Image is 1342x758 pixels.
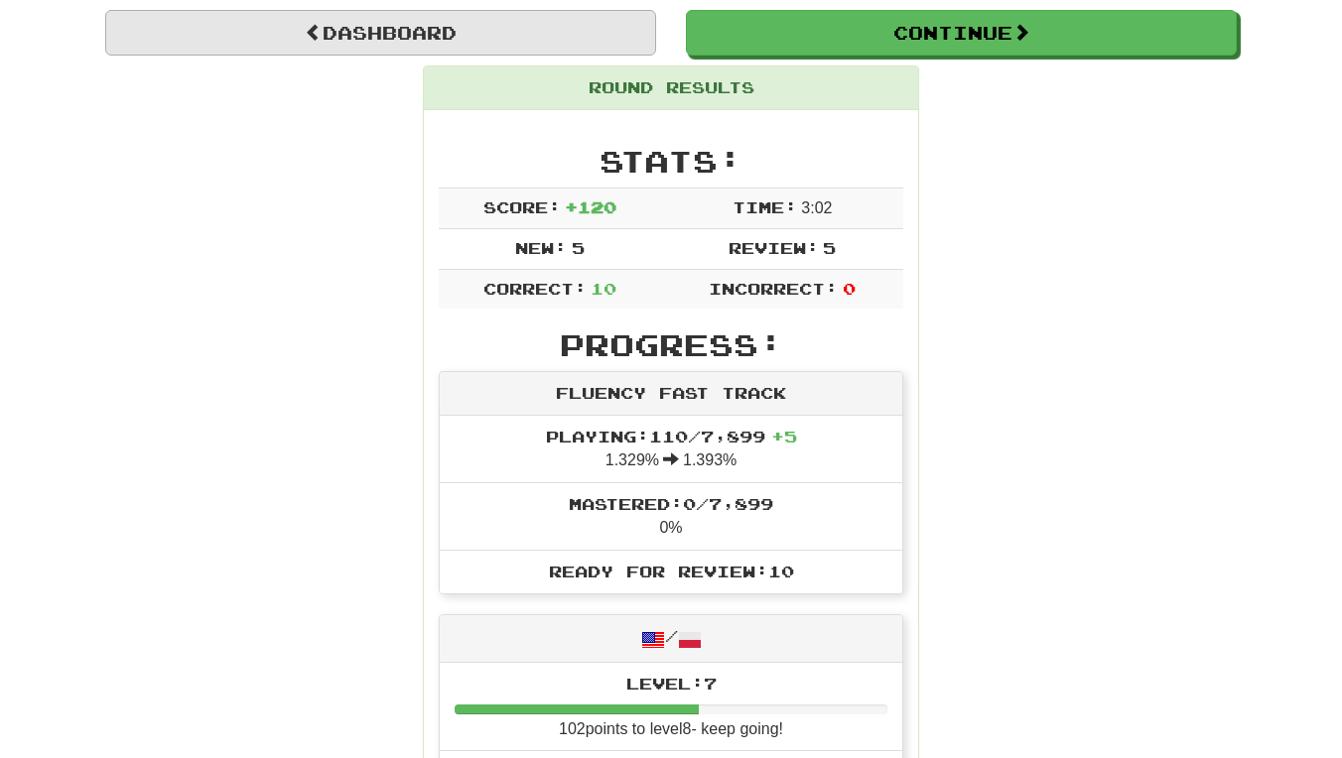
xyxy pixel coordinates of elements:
span: 5 [823,238,836,257]
span: Ready for Review: 10 [549,562,794,580]
h2: Progress: [439,328,903,361]
button: Continue [686,10,1237,56]
span: + 120 [565,197,616,216]
div: Fluency Fast Track [440,372,902,416]
span: Score: [483,197,561,216]
span: Playing: 110 / 7,899 [546,427,797,445]
span: 10 [591,279,616,298]
span: Level: 7 [626,674,717,693]
div: Round Results [424,66,918,110]
span: Correct: [483,279,587,298]
span: Mastered: 0 / 7,899 [569,494,773,513]
span: Review: [729,238,819,257]
span: 5 [572,238,585,257]
span: + 5 [771,427,797,445]
span: 0 [843,279,856,298]
h2: Stats: [439,145,903,178]
a: Dashboard [105,10,656,56]
span: New: [515,238,567,257]
div: / [440,615,902,662]
li: 1.329% 1.393% [440,416,902,483]
span: 3 : 0 2 [801,199,832,216]
li: 102 points to level 8 - keep going! [440,663,902,752]
li: 0% [440,482,902,551]
span: Time: [733,197,797,216]
span: Incorrect: [709,279,838,298]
